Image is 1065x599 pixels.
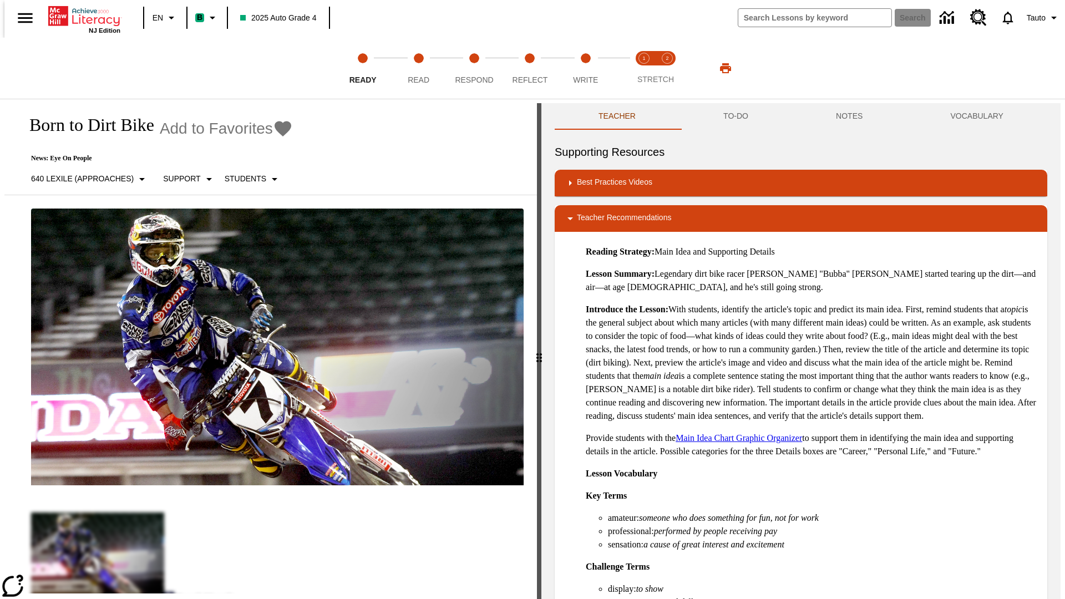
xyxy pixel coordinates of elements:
[498,38,562,99] button: Reflect step 4 of 5
[148,8,183,28] button: Language: EN, Select a language
[408,75,429,84] span: Read
[639,513,819,522] em: someone who does something for fun, not for work
[586,304,668,314] strong: Introduce the Lesson:
[18,154,293,163] p: News: Eye On People
[31,173,134,185] p: 640 Lexile (Approaches)
[191,8,224,28] button: Boost Class color is mint green. Change class color
[608,538,1038,551] li: sensation:
[654,526,777,536] em: performed by people receiving pay
[573,75,598,84] span: Write
[89,27,120,34] span: NJ Edition
[349,75,377,84] span: Ready
[577,212,671,225] p: Teacher Recommendations
[643,540,784,549] em: a cause of great interest and excitement
[331,38,395,99] button: Ready step 1 of 5
[643,371,679,380] em: main idea
[906,103,1047,130] button: VOCABULARY
[792,103,906,130] button: NOTES
[153,12,163,24] span: EN
[608,511,1038,525] li: amateur:
[708,58,743,78] button: Print
[586,247,655,256] strong: Reading Strategy:
[963,3,993,33] a: Resource Center, Will open in new tab
[9,2,42,34] button: Open side menu
[1005,304,1022,314] em: topic
[537,103,541,599] div: Press Enter or Spacebar and then press right and left arrow keys to move the slider
[386,38,450,99] button: Read step 2 of 5
[586,267,1038,294] p: Legendary dirt bike racer [PERSON_NAME] "Bubba" [PERSON_NAME] started tearing up the dirt—and air...
[1027,12,1046,24] span: Tauto
[225,173,266,185] p: Students
[676,433,802,443] a: Main Idea Chart Graphic Organizer
[666,55,668,61] text: 2
[636,584,663,593] em: to show
[586,269,655,278] strong: Lesson Summary:
[442,38,506,99] button: Respond step 3 of 5
[163,173,200,185] p: Support
[608,582,1038,596] li: display:
[586,245,1038,258] p: Main Idea and Supporting Details
[651,38,683,99] button: Stretch Respond step 2 of 2
[197,11,202,24] span: B
[1022,8,1065,28] button: Profile/Settings
[555,205,1047,232] div: Teacher Recommendations
[555,143,1047,161] h6: Supporting Resources
[738,9,891,27] input: search field
[513,75,548,84] span: Reflect
[586,491,627,500] strong: Key Terms
[586,432,1038,458] p: Provide students with the to support them in identifying the main idea and supporting details in ...
[554,38,618,99] button: Write step 5 of 5
[637,75,674,84] span: STRETCH
[4,103,537,593] div: reading
[586,562,650,571] strong: Challenge Terms
[31,209,524,486] img: Motocross racer James Stewart flies through the air on his dirt bike.
[160,120,273,138] span: Add to Favorites
[555,170,1047,196] div: Best Practices Videos
[18,115,154,135] h1: Born to Dirt Bike
[628,38,660,99] button: Stretch Read step 1 of 2
[608,525,1038,538] li: professional:
[455,75,493,84] span: Respond
[541,103,1061,599] div: activity
[586,469,657,478] strong: Lesson Vocabulary
[555,103,679,130] button: Teacher
[240,12,317,24] span: 2025 Auto Grade 4
[679,103,792,130] button: TO-DO
[933,3,963,33] a: Data Center
[586,303,1038,423] p: With students, identify the article's topic and predict its main idea. First, remind students tha...
[577,176,652,190] p: Best Practices Videos
[555,103,1047,130] div: Instructional Panel Tabs
[160,119,293,138] button: Add to Favorites - Born to Dirt Bike
[27,169,153,189] button: Select Lexile, 640 Lexile (Approaches)
[48,4,120,34] div: Home
[642,55,645,61] text: 1
[159,169,220,189] button: Scaffolds, Support
[220,169,286,189] button: Select Student
[993,3,1022,32] a: Notifications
